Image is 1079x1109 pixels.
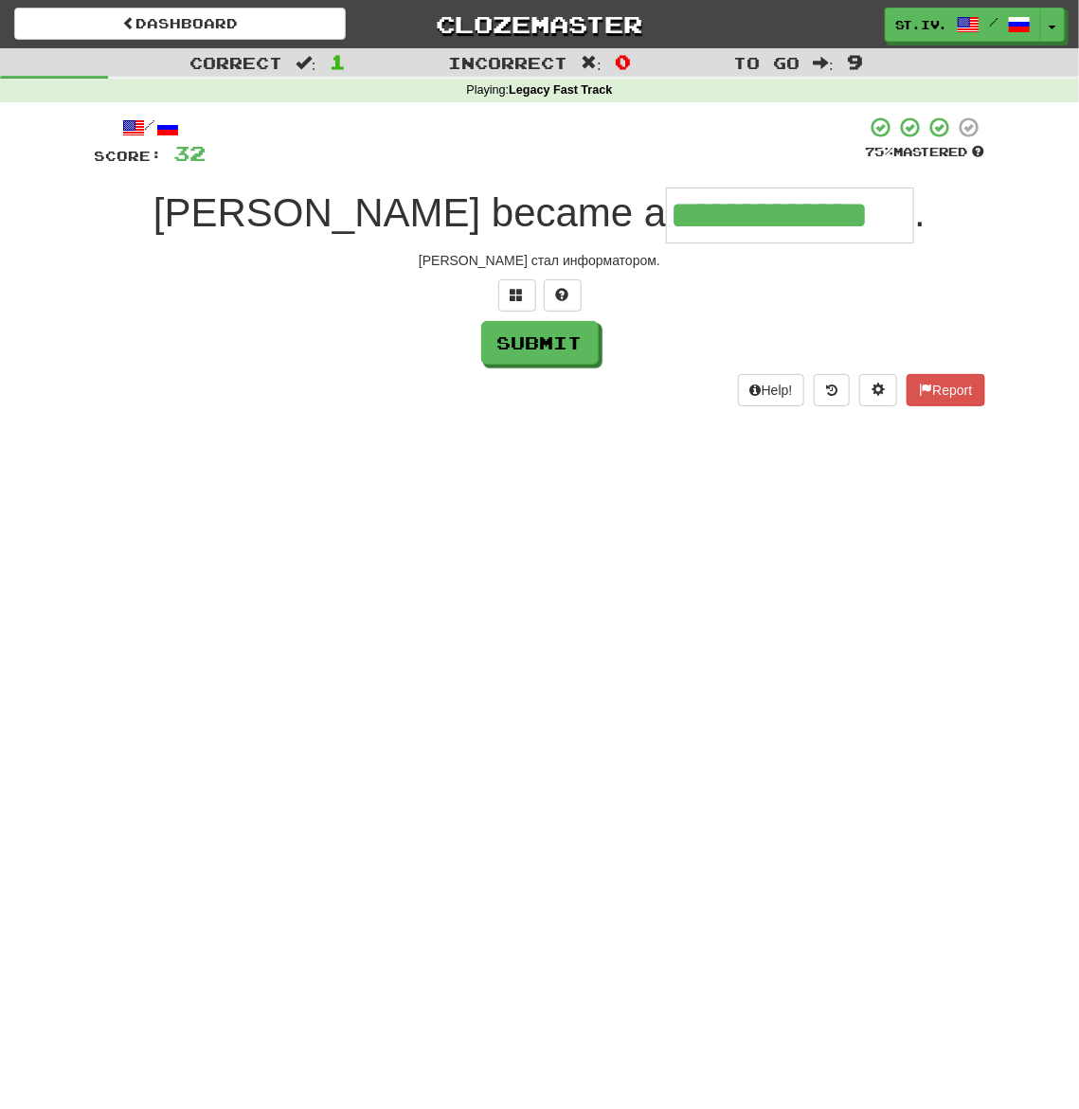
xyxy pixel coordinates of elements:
[448,53,567,72] span: Incorrect
[615,50,631,73] span: 0
[95,148,163,164] span: Score:
[914,190,926,235] span: .
[481,321,599,365] button: Submit
[189,53,282,72] span: Correct
[738,374,805,406] button: Help!
[866,144,985,161] div: Mastered
[509,83,612,97] strong: Legacy Fast Track
[95,116,207,139] div: /
[581,55,602,71] span: :
[14,8,346,40] a: Dashboard
[174,141,207,165] span: 32
[885,8,1041,42] a: st.iv. /
[498,279,536,312] button: Switch sentence to multiple choice alt+p
[330,50,346,73] span: 1
[544,279,582,312] button: Single letter hint - you only get 1 per sentence and score half the points! alt+h
[95,251,985,270] div: [PERSON_NAME] стал информатором.
[813,55,834,71] span: :
[374,8,706,41] a: Clozemaster
[866,144,894,159] span: 75 %
[847,50,863,73] span: 9
[907,374,984,406] button: Report
[733,53,800,72] span: To go
[296,55,316,71] span: :
[989,15,998,28] span: /
[895,16,947,33] span: st.iv.
[814,374,850,406] button: Round history (alt+y)
[153,190,667,235] span: [PERSON_NAME] became a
